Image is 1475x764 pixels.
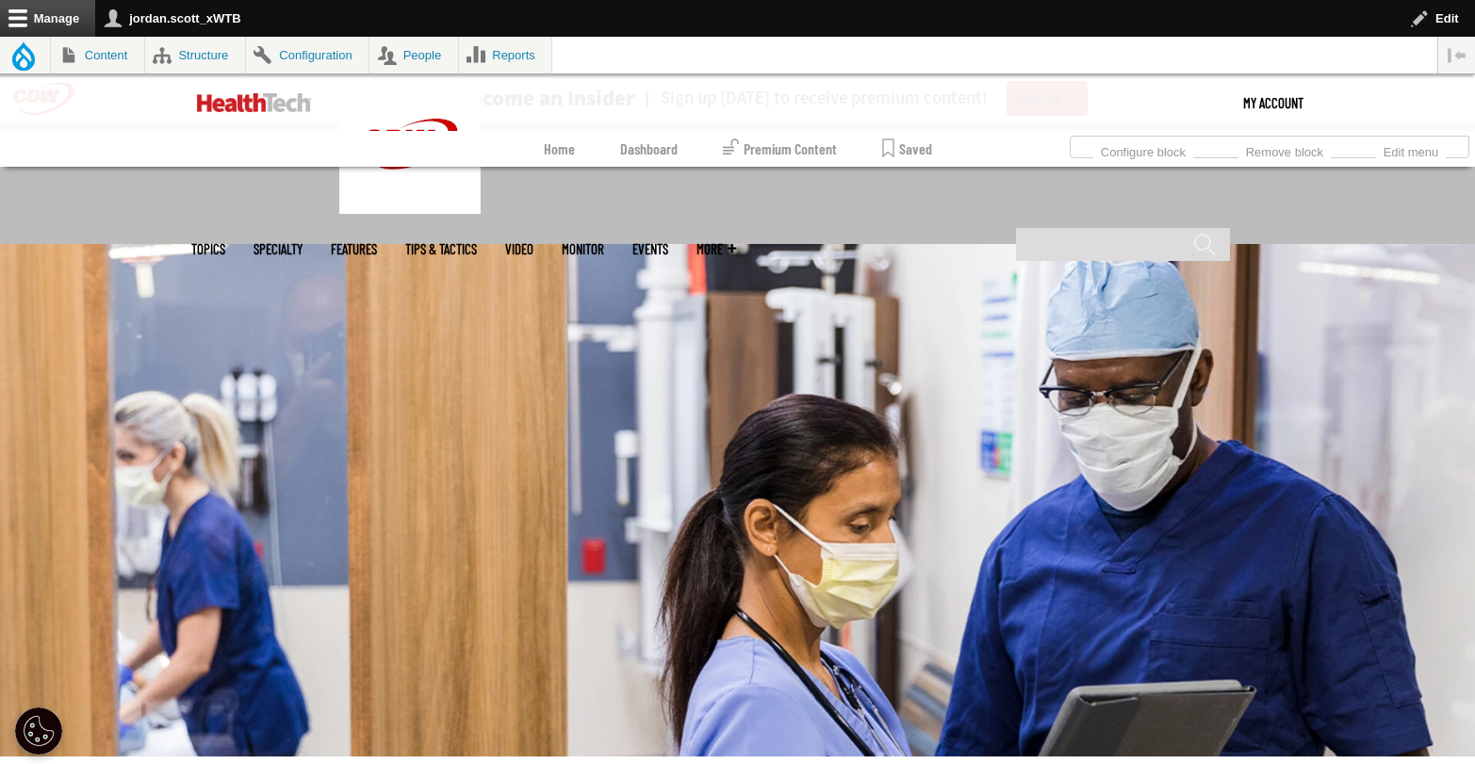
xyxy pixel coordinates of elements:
div: Cookie Settings [15,707,62,755]
span: More [697,242,736,256]
a: Features [331,242,377,256]
img: Home [197,93,311,112]
a: Edit menu [1376,139,1446,160]
a: Home [544,131,575,167]
a: Configuration [246,37,369,73]
button: Open Preferences [15,707,62,755]
div: User menu [1243,74,1303,131]
a: CDW [339,199,481,219]
img: Home [339,74,481,214]
a: Premium Content [723,131,837,167]
button: Vertical orientation [1438,37,1475,73]
a: Configure block [1093,139,1193,160]
a: People [369,37,458,73]
a: Reports [459,37,552,73]
a: Remove block [1238,139,1331,160]
a: Tips & Tactics [405,242,477,256]
a: Video [505,242,533,256]
a: Content [51,37,144,73]
a: Events [632,242,668,256]
span: Specialty [254,242,303,256]
a: My Account [1243,74,1303,131]
a: MonITor [562,242,604,256]
a: Dashboard [620,131,678,167]
a: Structure [145,37,245,73]
span: Topics [191,242,225,256]
a: Saved [882,131,932,167]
